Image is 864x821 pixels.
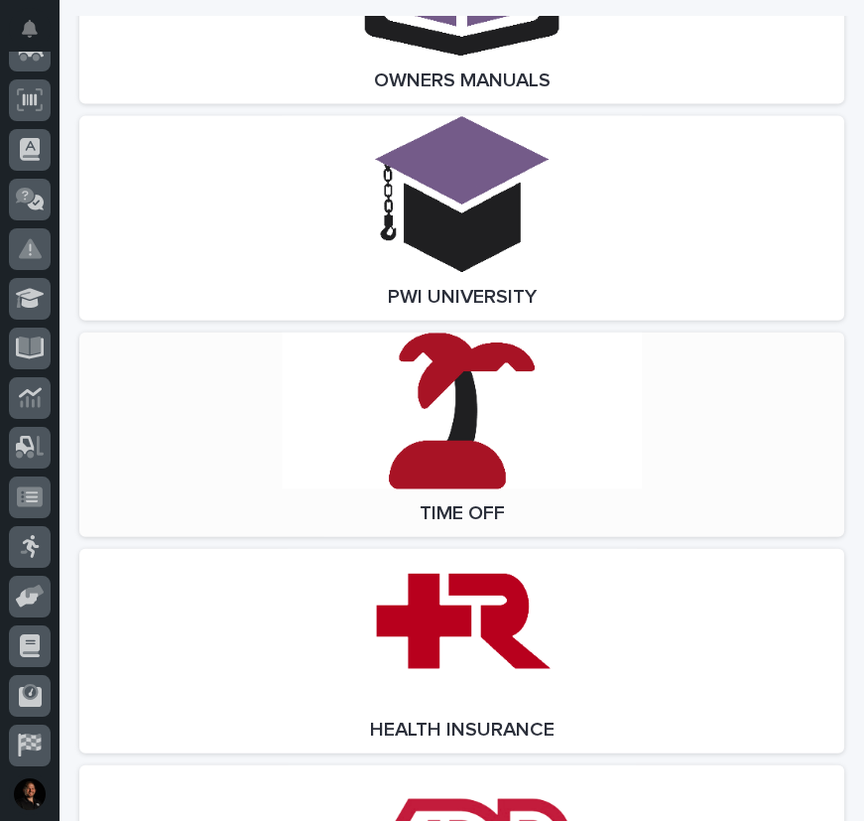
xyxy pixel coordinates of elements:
button: users-avatar [9,773,51,815]
button: Notifications [9,8,51,50]
a: Health Insurance [79,549,844,753]
a: Time Off [79,333,844,537]
a: PWI University [79,116,844,321]
div: Notifications [25,20,51,52]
